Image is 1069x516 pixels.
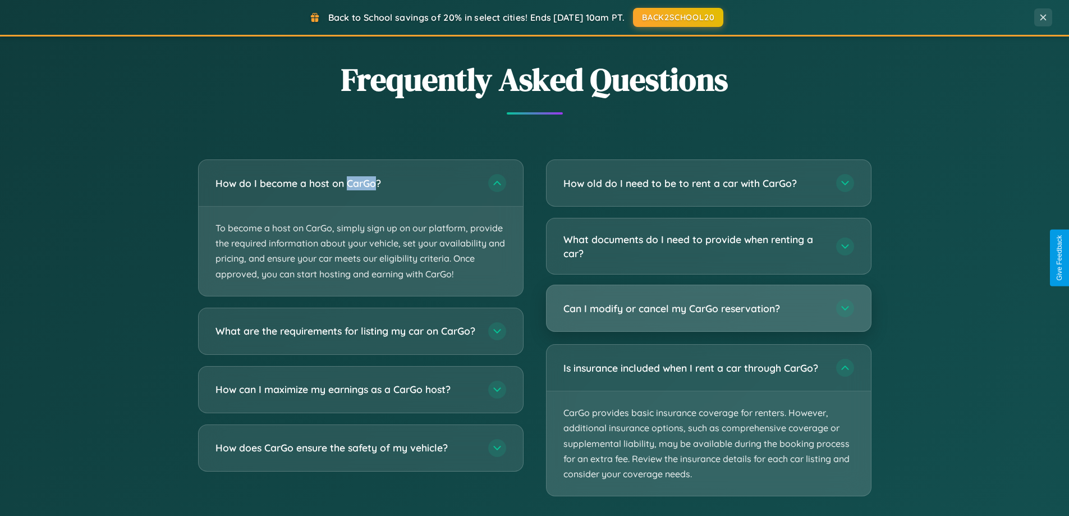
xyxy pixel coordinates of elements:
[215,324,477,338] h3: What are the requirements for listing my car on CarGo?
[563,232,825,260] h3: What documents do I need to provide when renting a car?
[199,207,523,296] p: To become a host on CarGo, simply sign up on our platform, provide the required information about...
[563,361,825,375] h3: Is insurance included when I rent a car through CarGo?
[215,441,477,455] h3: How does CarGo ensure the safety of my vehicle?
[633,8,723,27] button: BACK2SCHOOL20
[215,382,477,396] h3: How can I maximize my earnings as a CarGo host?
[563,302,825,316] h3: Can I modify or cancel my CarGo reservation?
[563,176,825,190] h3: How old do I need to be to rent a car with CarGo?
[1056,235,1063,281] div: Give Feedback
[547,391,871,496] p: CarGo provides basic insurance coverage for renters. However, additional insurance options, such ...
[198,58,871,101] h2: Frequently Asked Questions
[328,12,625,23] span: Back to School savings of 20% in select cities! Ends [DATE] 10am PT.
[215,176,477,190] h3: How do I become a host on CarGo?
